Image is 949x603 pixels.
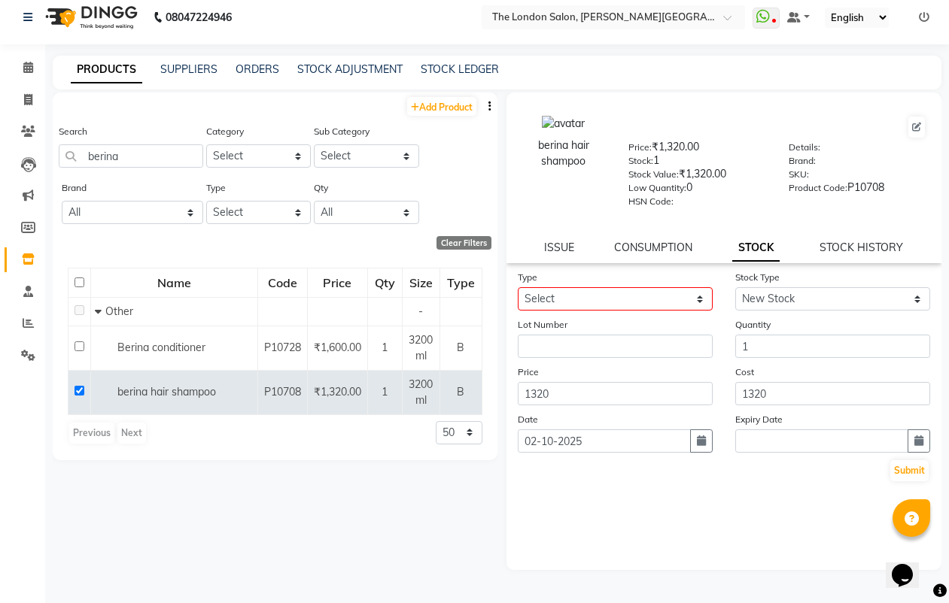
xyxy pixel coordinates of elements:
a: PRODUCTS [71,56,142,83]
label: SKU: [789,168,809,181]
label: Sub Category [314,125,370,138]
span: berina hair shampoo [117,385,216,398]
span: 1 [382,341,388,354]
span: 3200 ml [409,377,433,407]
span: Other [105,305,133,318]
img: avatar [542,116,585,132]
span: ₹1,600.00 [314,341,361,354]
div: P10708 [789,180,926,201]
div: Name [92,269,257,296]
a: STOCK LEDGER [421,62,499,76]
div: 0 [628,180,766,201]
div: Clear Filters [436,236,491,250]
label: Stock Type [735,271,780,284]
label: Price [518,365,539,379]
span: - [418,305,423,318]
span: 3200 ml [409,333,433,362]
iframe: chat widget [886,543,934,588]
span: 1 [382,385,388,398]
label: Price: [628,141,652,154]
div: berina hair shampoo [522,138,606,169]
label: Cost [735,365,754,379]
label: Brand: [789,154,816,168]
span: ₹1,320.00 [314,385,361,398]
a: STOCK ADJUSTMENT [297,62,403,76]
span: P10728 [264,341,301,354]
label: Details: [789,141,820,154]
div: Price [309,269,367,296]
div: Type [441,269,481,296]
label: Brand [62,181,87,195]
label: Type [518,271,537,284]
a: ORDERS [236,62,279,76]
a: STOCK HISTORY [820,241,903,254]
span: B [457,341,464,354]
label: Category [206,125,244,138]
label: Search [59,125,87,138]
span: B [457,385,464,398]
span: P10708 [264,385,301,398]
a: Add Product [407,97,476,116]
label: Product Code: [789,181,847,195]
label: Lot Number [518,318,567,332]
div: Size [403,269,439,296]
label: Qty [314,181,328,195]
label: Stock: [628,154,653,168]
a: ISSUE [544,241,574,254]
span: Berina conditioner [117,341,205,354]
div: 1 [628,153,766,174]
label: Low Quantity: [628,181,686,195]
label: Date [518,413,538,426]
label: Quantity [735,318,771,332]
input: Search by product name or code [59,144,203,168]
label: Stock Value: [628,168,679,181]
div: ₹1,320.00 [628,139,766,160]
a: CONSUMPTION [614,241,692,254]
label: Type [206,181,226,195]
div: ₹1,320.00 [628,166,766,187]
button: Submit [890,460,929,481]
label: HSN Code: [628,195,674,208]
div: Qty [369,269,401,296]
span: Collapse Row [95,305,105,318]
label: Expiry Date [735,413,783,426]
div: Code [259,269,306,296]
a: STOCK [732,235,780,262]
a: SUPPLIERS [160,62,217,76]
